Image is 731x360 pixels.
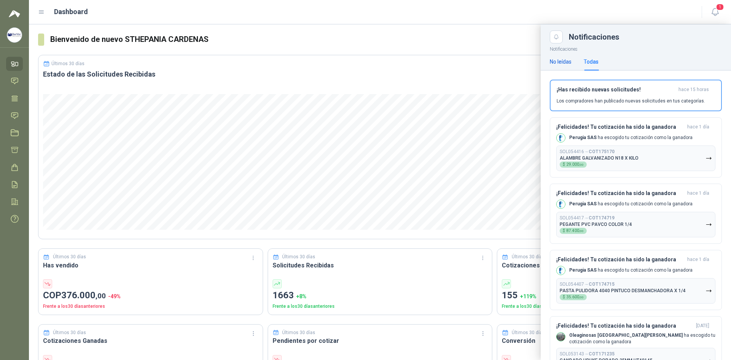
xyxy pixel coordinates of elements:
img: Company Logo [557,200,565,208]
p: SOL053143 → [560,351,614,357]
img: Company Logo [557,266,565,275]
div: No leídas [550,58,571,66]
img: Company Logo [557,333,565,341]
p: ha escogido tu cotización como la ganadora [569,332,715,345]
button: ¡Felicidades! Tu cotización ha sido la ganadorahace 1 día Company LogoPerugia SAS ha escogido tu ... [550,117,722,178]
h3: ¡Felicidades! Tu cotización ha sido la ganadora [556,124,684,130]
b: COT175170 [589,149,614,154]
p: SOL054407 → [560,282,614,287]
span: 35.600 [567,295,584,299]
p: ha escogido tu cotización como la ganadora [569,201,693,207]
h3: ¡Felicidades! Tu cotización ha sido la ganadora [556,256,684,263]
button: SOL054417→COT174719PEGANTE PVC PAVCO COLOR 1/4$87.400,00 [556,212,715,237]
b: Oleaginosas [GEOGRAPHIC_DATA][PERSON_NAME] [569,333,683,338]
button: SOL054407→COT174715PASTA PULIDORA 4040 PINTUCO DESMANCHADORA X 1/4$35.600,00 [556,278,715,304]
h3: ¡Has recibido nuevas solicitudes! [557,86,675,93]
button: ¡Has recibido nuevas solicitudes!hace 15 horas Los compradores han publicado nuevas solicitudes e... [550,80,722,111]
span: ,00 [579,163,584,166]
p: ALAMBRE GALVANIZADO N18 X KILO [560,155,638,161]
h1: Dashboard [54,6,88,17]
span: hace 1 día [687,124,709,130]
b: COT174715 [589,282,614,287]
h3: ¡Felicidades! Tu cotización ha sido la ganadora [556,323,693,329]
b: COT174719 [589,215,614,221]
span: hace 15 horas [678,86,709,93]
button: 1 [708,5,722,19]
img: Company Logo [557,134,565,142]
span: hace 1 día [687,256,709,263]
p: SOL054417 → [560,215,614,221]
span: 29.000 [567,163,584,166]
p: PASTA PULIDORA 4040 PINTUCO DESMANCHADORA X 1/4 [560,288,686,293]
p: ha escogido tu cotización como la ganadora [569,267,693,274]
p: SOL054416 → [560,149,614,155]
b: COT171235 [589,351,614,357]
p: PEGANTE PVC PAVCO COLOR 1/4 [560,222,632,227]
b: Perugia SAS [569,135,597,140]
button: SOL054416→COT175170ALAMBRE GALVANIZADO N18 X KILO$29.000,00 [556,146,715,171]
img: Company Logo [7,28,22,42]
button: Close [550,30,563,43]
div: $ [560,294,587,300]
button: ¡Felicidades! Tu cotización ha sido la ganadorahace 1 día Company LogoPerugia SAS ha escogido tu ... [550,250,722,310]
div: Todas [584,58,599,66]
span: 87.400 [567,229,584,233]
p: ha escogido tu cotización como la ganadora [569,134,693,141]
img: Logo peakr [9,9,20,18]
b: Perugia SAS [569,267,597,273]
div: $ [560,162,587,168]
span: hace 1 día [687,190,709,197]
button: ¡Felicidades! Tu cotización ha sido la ganadorahace 1 día Company LogoPerugia SAS ha escogido tu ... [550,184,722,244]
b: Perugia SAS [569,201,597,206]
span: 1 [716,3,724,11]
p: Notificaciones [541,43,731,53]
div: $ [560,228,587,234]
div: Notificaciones [569,33,722,41]
span: ,00 [579,296,584,299]
h3: ¡Felicidades! Tu cotización ha sido la ganadora [556,190,684,197]
span: ,00 [579,229,584,233]
p: Los compradores han publicado nuevas solicitudes en tus categorías. [557,98,705,104]
span: [DATE] [696,323,709,329]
